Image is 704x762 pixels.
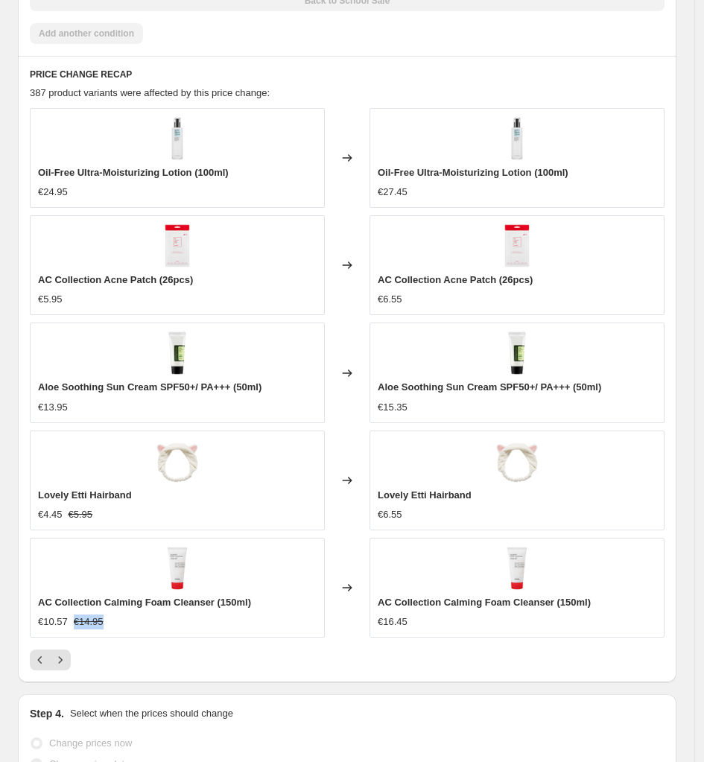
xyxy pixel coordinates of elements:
span: AC Collection Acne Patch (26pcs) [38,274,193,285]
span: Aloe Soothing Sun Cream SPF50+/ PA+++ (50ml) [378,381,601,393]
img: 019000000017_80x.jpg [495,331,539,375]
p: Select when the prices should change [70,706,233,721]
span: €27.45 [378,186,408,197]
span: Lovely Etti Hairband [378,489,472,501]
img: 019000000262_80x.jpg [495,546,539,591]
button: Previous [30,650,51,670]
span: €10.57 [38,616,68,627]
span: 387 product variants were affected by this price change: [30,87,270,98]
span: AC Collection Acne Patch (26pcs) [378,274,533,285]
span: Oil-Free Ultra-Moisturizing Lotion (100ml) [378,167,568,178]
span: Aloe Soothing Sun Cream SPF50+/ PA+++ (50ml) [38,381,261,393]
span: €24.95 [38,186,68,197]
img: 019000000017_80x.jpg [155,331,200,375]
span: AC Collection Calming Foam Cleanser (150ml) [38,597,251,608]
span: €16.45 [378,616,408,627]
span: €6.55 [378,293,402,305]
nav: Pagination [30,650,71,670]
img: 019000000262_80x.jpg [155,546,200,591]
img: 019000000107_80x.jpg [495,223,539,268]
span: €4.45 [38,509,63,520]
img: 019000000107_80x.jpg [155,223,200,268]
h6: PRICE CHANGE RECAP [30,69,665,80]
img: Product-page-sizes_c2857d11-e764-4357-94c6-fdda4c06bd47_80x.jpg [495,439,539,483]
span: Oil-Free Ultra-Moisturizing Lotion (100ml) [38,167,229,178]
span: Change prices now [49,737,132,749]
span: Lovely Etti Hairband [38,489,132,501]
span: €15.35 [378,401,408,413]
span: €13.95 [38,401,68,413]
span: €14.95 [74,616,104,627]
img: Product-page-sizes_4d23cc27-96ea-479e-bfcb-d468bceff575_80x.jpg [495,116,539,161]
span: AC Collection Calming Foam Cleanser (150ml) [378,597,591,608]
img: Product-page-sizes_4d23cc27-96ea-479e-bfcb-d468bceff575_80x.jpg [155,116,200,161]
img: Product-page-sizes_c2857d11-e764-4357-94c6-fdda4c06bd47_80x.jpg [155,439,200,483]
span: €6.55 [378,509,402,520]
span: €5.95 [69,509,93,520]
h2: Step 4. [30,706,64,721]
button: Next [50,650,71,670]
span: €5.95 [38,293,63,305]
